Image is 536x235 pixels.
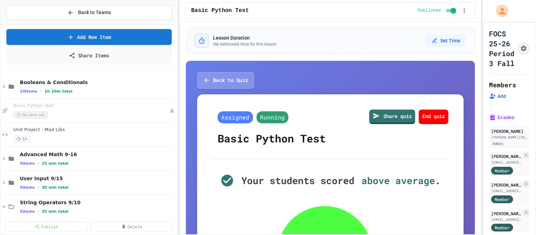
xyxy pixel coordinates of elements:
button: Set Time [426,34,466,47]
span: Published [418,8,441,13]
div: [EMAIL_ADDRESS][DOMAIN_NAME] [491,217,521,222]
span: Running [257,111,288,123]
p: Set estimated time for this lesson [213,41,277,47]
div: Unpublished [170,108,175,113]
span: 5 items [20,185,35,190]
span: • [37,208,39,214]
div: [PERSON_NAME] [491,128,528,134]
span: Back to Teams [78,9,111,16]
iframe: chat widget [506,207,529,228]
div: [PERSON_NAME][DOMAIN_NAME][EMAIL_ADDRESS][DOMAIN_NAME] [491,135,528,140]
span: 5 items [20,161,35,166]
span: above average [354,174,435,188]
h2: Members [489,80,516,90]
span: 1h 10m total [45,89,72,94]
span: | [489,102,493,111]
button: Assignment Settings [517,42,530,55]
span: 1h [13,136,30,142]
span: Basic Python Test [13,103,170,109]
span: 35 min total [42,209,68,214]
span: Basic Python Test [191,6,249,15]
a: Share quiz [369,110,415,124]
span: • [37,160,39,166]
a: Delete [90,222,173,231]
div: Content is published and visible to students [418,6,458,15]
span: Advanced Math 9-16 [20,151,176,158]
div: Basic Python Test [216,125,328,152]
iframe: chat widget [477,176,529,206]
div: Admin [491,141,505,147]
span: 5 items [20,209,35,214]
span: Member [495,224,510,231]
span: User Input 9/15 [20,175,176,182]
span: No time set [13,112,48,118]
div: Your students scored . [216,174,445,188]
span: 10 items [20,89,37,94]
h1: FOCS 25-26 Period 3 Fall [489,29,514,68]
span: 25 min total [42,161,68,166]
span: Booleans & Conditionals [20,79,176,86]
div: [EMAIL_ADDRESS][DOMAIN_NAME] [491,160,521,165]
a: Add New Item [6,29,172,45]
span: Member [495,168,510,174]
button: Add [489,93,506,100]
a: Share Items [6,48,171,63]
span: • [37,184,39,190]
button: Back to Teams [6,5,172,20]
button: Back to Quiz [197,72,254,89]
div: [PERSON_NAME] [491,153,521,159]
span: • [40,88,42,94]
a: Publish [5,222,88,231]
h3: Lesson Duration [213,34,277,41]
span: Unit Project - Mad Libs [13,127,176,133]
a: End quiz [419,110,448,124]
div: [PERSON_NAME] [491,210,521,217]
span: Assigned [218,111,253,123]
span: String Operators 9/10 [20,199,176,206]
button: Grades [489,114,514,121]
span: 30 min total [42,185,68,190]
div: My Account [488,3,510,19]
